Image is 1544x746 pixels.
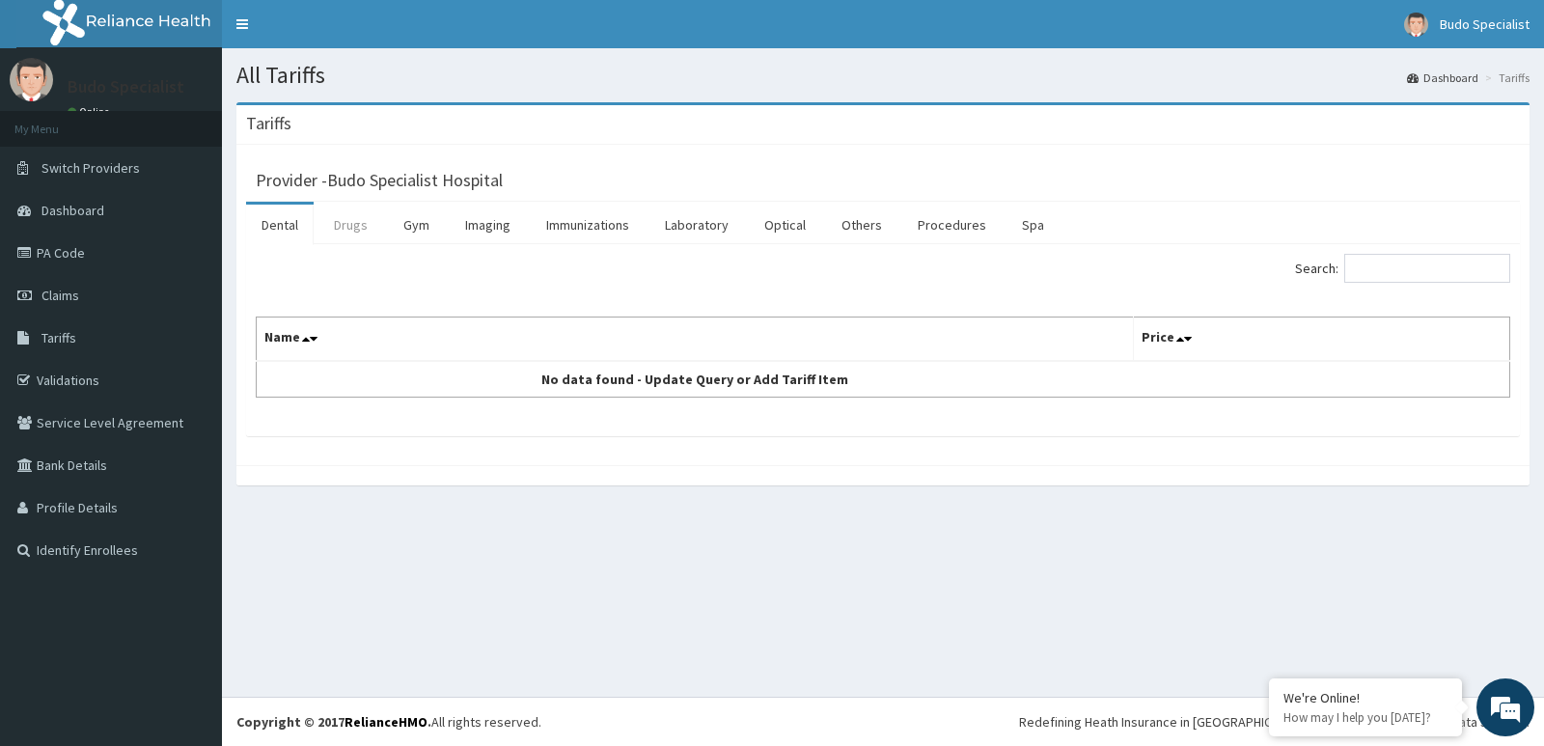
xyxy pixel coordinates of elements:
footer: All rights reserved. [222,697,1544,746]
a: Imaging [450,205,526,245]
a: Laboratory [649,205,744,245]
img: User Image [10,58,53,101]
div: Chat with us now [100,108,324,133]
label: Search: [1295,254,1510,283]
a: RelianceHMO [345,713,427,731]
p: How may I help you today? [1283,709,1447,726]
textarea: Type your message and hit 'Enter' [10,527,368,594]
span: Tariffs [41,329,76,346]
a: Online [68,105,114,119]
p: Budo Specialist [68,78,184,96]
a: Gym [388,205,445,245]
td: No data found - Update Query or Add Tariff Item [257,361,1134,398]
img: d_794563401_company_1708531726252_794563401 [36,97,78,145]
span: We're online! [112,243,266,438]
input: Search: [1344,254,1510,283]
strong: Copyright © 2017 . [236,713,431,731]
h3: Provider - Budo Specialist Hospital [256,172,503,189]
div: Redefining Heath Insurance in [GEOGRAPHIC_DATA] using Telemedicine and Data Science! [1019,712,1530,732]
h3: Tariffs [246,115,291,132]
a: Dental [246,205,314,245]
a: Optical [749,205,821,245]
th: Name [257,318,1134,362]
a: Immunizations [531,205,645,245]
a: Drugs [318,205,383,245]
a: Dashboard [1407,69,1478,86]
a: Spa [1006,205,1060,245]
a: Others [826,205,897,245]
span: Budo Specialist [1440,15,1530,33]
th: Price [1134,318,1510,362]
div: We're Online! [1283,689,1447,706]
img: User Image [1404,13,1428,37]
span: Claims [41,287,79,304]
div: Minimize live chat window [317,10,363,56]
h1: All Tariffs [236,63,1530,88]
li: Tariffs [1480,69,1530,86]
span: Dashboard [41,202,104,219]
span: Switch Providers [41,159,140,177]
a: Procedures [902,205,1002,245]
